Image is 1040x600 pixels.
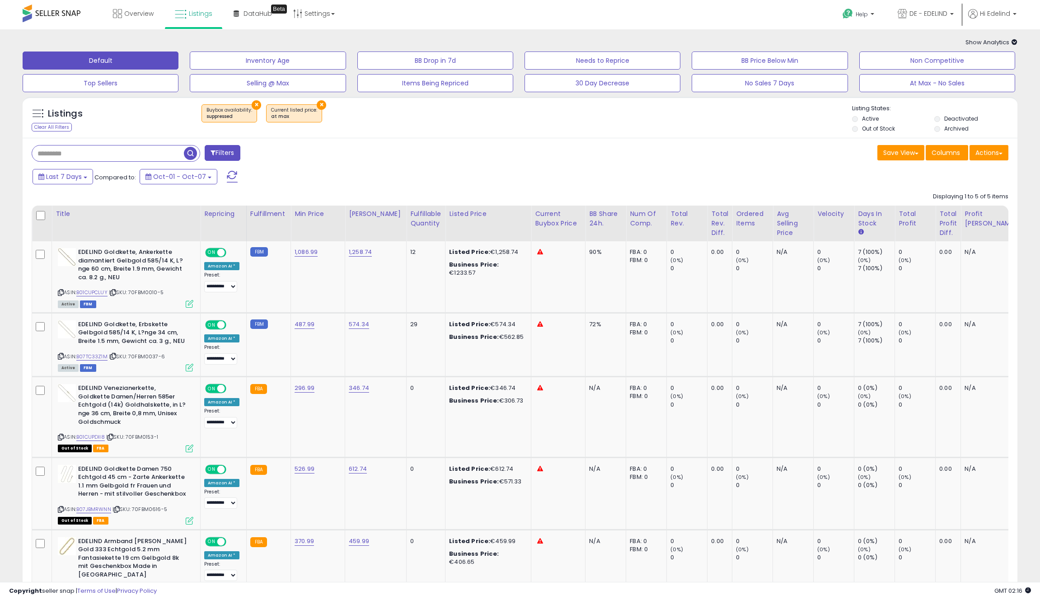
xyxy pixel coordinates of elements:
[410,248,438,256] div: 12
[670,248,707,256] div: 0
[899,465,935,473] div: 0
[899,209,932,228] div: Total Profit
[204,551,239,559] div: Amazon AI *
[899,546,911,553] small: (0%)
[78,465,188,501] b: EDELIND Goldkette Damen 750 Echtgold 45 cm - Zarte Ankerkette 1.1 mm Gelbgold fr Frauen und Herre...
[858,257,871,264] small: (0%)
[204,272,239,292] div: Preset:
[449,464,490,473] b: Listed Price:
[204,262,239,270] div: Amazon AI *
[449,465,524,473] div: €612.74
[250,465,267,475] small: FBA
[711,384,725,392] div: 0.00
[295,464,314,473] a: 526.99
[630,320,660,328] div: FBA: 0
[77,586,116,595] a: Terms of Use
[630,209,663,228] div: Num of Comp.
[449,478,524,486] div: €571.33
[965,38,1017,47] span: Show Analytics
[449,384,524,392] div: €346.74
[670,329,683,336] small: (0%)
[817,553,854,562] div: 0
[78,320,188,348] b: EDELIND Goldkette, Erbskette Gelbgold 585/14 K, L?nge 34 cm, Breite 1.5 mm, Gewicht ca. 3 g., NEU
[204,334,239,342] div: Amazon AI *
[899,337,935,345] div: 0
[736,473,749,481] small: (0%)
[817,401,854,409] div: 0
[225,249,239,257] span: OFF
[817,264,854,272] div: 0
[204,209,243,219] div: Repricing
[939,320,954,328] div: 0.00
[225,321,239,328] span: OFF
[78,248,188,284] b: EDELIND Goldkette, Ankerkette diamantiert Gelbgold 585/14 K, L?nge 60 cm, Breite 1.9 mm, Gewicht ...
[206,538,217,545] span: ON
[295,320,314,329] a: 487.99
[858,337,895,345] div: 7 (100%)
[965,465,1015,473] div: N/A
[204,344,239,365] div: Preset:
[630,537,660,545] div: FBA: 0
[670,465,707,473] div: 0
[980,9,1010,18] span: Hi Edelind
[204,479,239,487] div: Amazon AI *
[970,145,1008,160] button: Actions
[736,546,749,553] small: (0%)
[736,320,773,328] div: 0
[449,477,499,486] b: Business Price:
[190,52,346,70] button: Inventory Age
[670,401,707,409] div: 0
[76,353,108,361] a: B07TC33Z1M
[939,537,954,545] div: 0.00
[899,329,911,336] small: (0%)
[250,247,268,257] small: FBM
[965,384,1015,392] div: N/A
[410,209,441,228] div: Fulfillable Quantity
[736,401,773,409] div: 0
[58,248,76,266] img: 41F968SHoVL._SL40_.jpg
[58,465,76,483] img: 313xUVWdD+L._SL40_.jpg
[939,384,954,392] div: 0.00
[58,300,79,308] span: All listings currently available for purchase on Amazon
[58,320,76,338] img: 31aUM3+yAiL._SL40_.jpg
[449,397,524,405] div: €306.73
[670,546,683,553] small: (0%)
[944,115,978,122] label: Deactivated
[899,401,935,409] div: 0
[250,384,267,394] small: FBA
[410,465,438,473] div: 0
[899,553,935,562] div: 0
[858,473,871,481] small: (0%)
[630,465,660,473] div: FBA: 0
[858,546,871,553] small: (0%)
[630,473,660,481] div: FBM: 0
[589,248,619,256] div: 90%
[817,537,854,545] div: 0
[317,100,326,110] button: ×
[58,517,92,525] span: All listings that are currently out of stock and unavailable for purchase on Amazon
[777,248,806,256] div: N/A
[965,537,1015,545] div: N/A
[58,384,76,402] img: 31okprFA1RL._SL40_.jpg
[205,145,240,161] button: Filters
[858,537,895,545] div: 0 (0%)
[449,320,524,328] div: €574.34
[589,537,619,545] div: N/A
[736,264,773,272] div: 0
[244,9,272,18] span: DataHub
[858,264,895,272] div: 7 (100%)
[939,465,954,473] div: 0.00
[858,209,891,228] div: Days In Stock
[23,52,178,70] button: Default
[271,5,287,14] div: Tooltip anchor
[349,384,369,393] a: 346.74
[777,537,806,545] div: N/A
[711,537,725,545] div: 0.00
[670,257,683,264] small: (0%)
[899,393,911,400] small: (0%)
[204,408,239,428] div: Preset:
[58,248,193,307] div: ASIN:
[93,445,108,452] span: FBA
[76,289,108,296] a: B01CUPCLUY
[670,384,707,392] div: 0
